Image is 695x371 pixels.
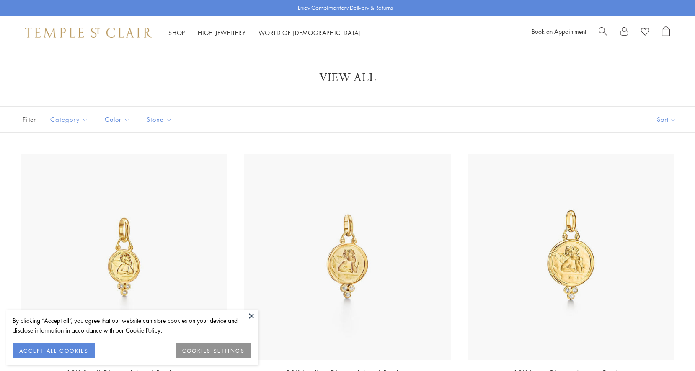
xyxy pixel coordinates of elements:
a: Search [599,26,607,39]
span: Color [101,114,136,125]
a: View Wishlist [641,26,649,39]
nav: Main navigation [168,28,361,38]
button: COOKIES SETTINGS [176,343,251,358]
img: Temple St. Clair [25,28,152,38]
button: ACCEPT ALL COOKIES [13,343,95,358]
a: World of [DEMOGRAPHIC_DATA]World of [DEMOGRAPHIC_DATA] [258,28,361,37]
img: AP10-DIGRN [21,154,227,360]
div: By clicking “Accept all”, you agree that our website can store cookies on your device and disclos... [13,316,251,335]
button: Category [44,110,94,129]
img: AP10-DIGRN [468,154,674,360]
span: Stone [142,114,178,125]
a: Book an Appointment [532,27,586,36]
a: High JewelleryHigh Jewellery [198,28,246,37]
a: Open Shopping Bag [662,26,670,39]
span: Category [46,114,94,125]
h1: View All [34,70,661,85]
a: ShopShop [168,28,185,37]
button: Show sort by [638,107,695,132]
img: AP10-DIGRN [244,154,451,360]
p: Enjoy Complimentary Delivery & Returns [298,4,393,12]
button: Color [98,110,136,129]
button: Stone [140,110,178,129]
